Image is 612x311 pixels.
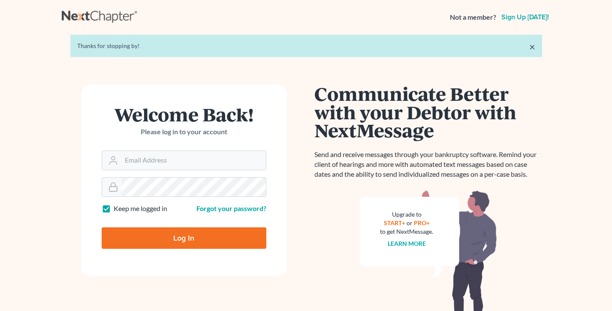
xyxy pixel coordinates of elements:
div: Thanks for stopping by! [77,42,535,50]
a: × [529,42,535,52]
label: Keep me logged in [114,204,167,214]
a: PRO+ [414,219,430,226]
a: Forgot your password? [196,204,266,212]
strong: Not a member? [450,12,496,22]
a: START+ [384,219,405,226]
div: to get NextMessage. [380,227,434,236]
a: Sign up [DATE]! [500,14,551,21]
a: Learn more [388,240,426,247]
p: Please log in to your account [102,127,266,137]
h1: Welcome Back! [102,105,266,124]
p: Send and receive messages through your bankruptcy software. Remind your client of hearings and mo... [315,150,542,179]
h1: Communicate Better with your Debtor with NextMessage [315,85,542,139]
span: or [407,219,413,226]
div: Upgrade to [380,210,434,219]
input: Email Address [121,151,266,170]
input: Log In [102,227,266,249]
